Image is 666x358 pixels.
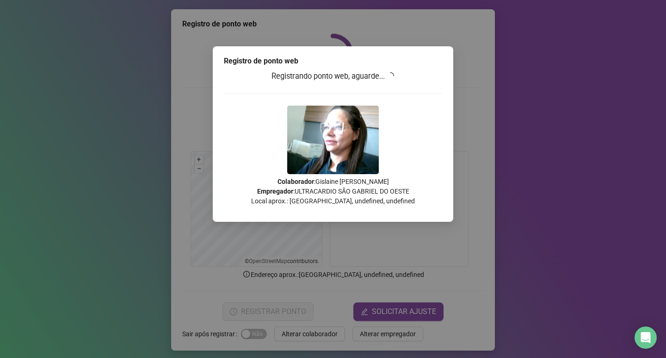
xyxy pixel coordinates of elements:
[387,72,395,80] span: loading
[635,327,657,349] div: Open Intercom Messenger
[277,178,314,185] strong: Colaborador
[224,70,442,82] h3: Registrando ponto web, aguarde...
[224,177,442,206] p: : Gislaine [PERSON_NAME] : ULTRACARDIO SÃO GABRIEL DO OESTE Local aprox.: [GEOGRAPHIC_DATA], unde...
[287,106,379,174] img: Z
[257,188,293,195] strong: Empregador
[224,56,442,67] div: Registro de ponto web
